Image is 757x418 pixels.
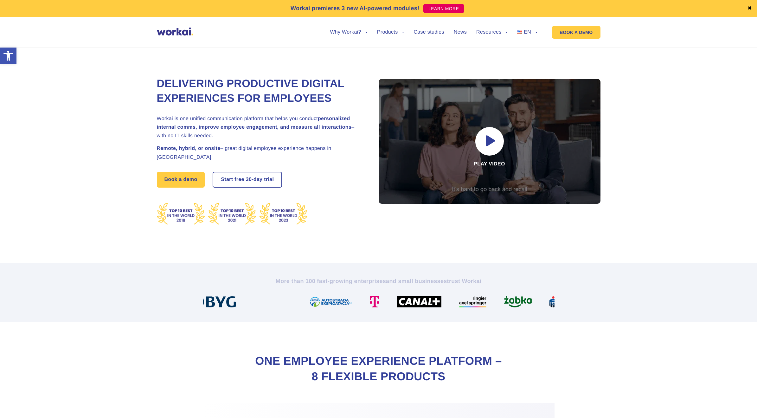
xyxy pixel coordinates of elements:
[414,30,444,35] a: Case studies
[476,30,508,35] a: Resources
[203,277,555,285] h2: More than 100 fast-growing enterprises trust Workai
[157,172,205,188] a: Book a demo
[330,30,367,35] a: Why Workai?
[157,114,363,140] h2: Workai is one unified communication platform that helps you conduct – with no IT skills needed.
[157,146,221,151] strong: Remote, hybrid, or onsite
[377,30,404,35] a: Products
[386,278,447,284] i: and small businesses
[747,6,752,11] a: ✖
[157,144,363,161] h2: – great digital employee experience happens in [GEOGRAPHIC_DATA].
[157,77,363,106] h1: Delivering Productive Digital Experiences for Employees
[213,172,281,187] a: Start free30-daytrial
[291,4,420,13] p: Workai premieres 3 new AI-powered modules!
[552,26,600,39] a: BOOK A DEMO
[423,4,464,13] a: LEARN MORE
[454,30,467,35] a: News
[246,177,263,182] i: 30-day
[524,29,531,35] span: EN
[252,353,505,384] h2: One Employee Experience Platform – 8 flexible products
[379,79,600,204] div: Play video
